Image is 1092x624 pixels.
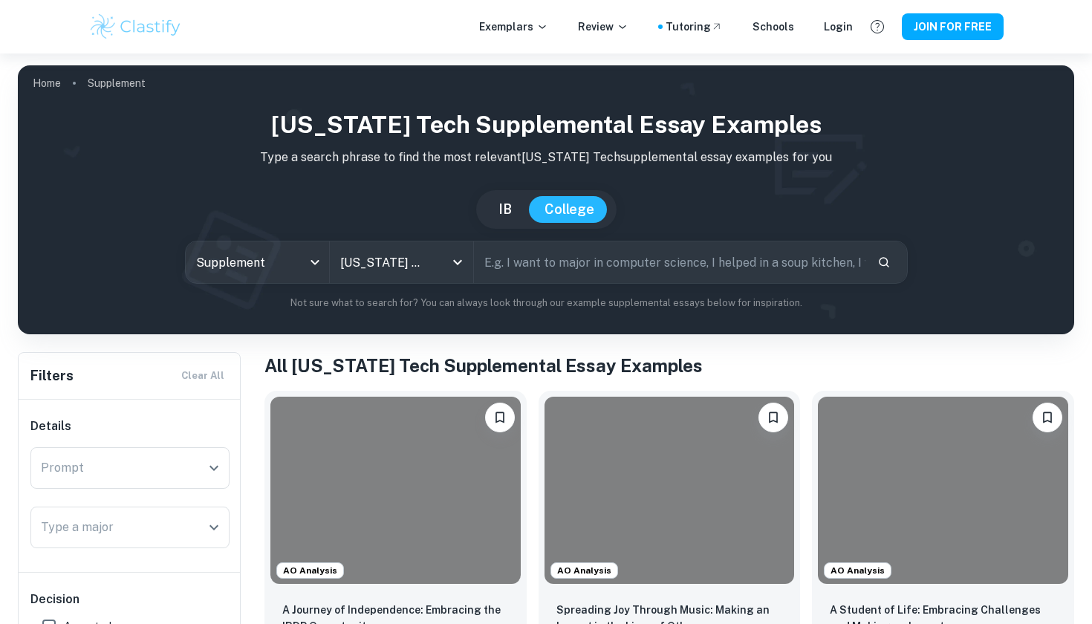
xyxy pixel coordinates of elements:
[484,196,527,223] button: IB
[30,365,74,386] h6: Filters
[204,517,224,538] button: Open
[474,241,865,283] input: E.g. I want to major in computer science, I helped in a soup kitchen, I want to join the debate t...
[865,14,890,39] button: Help and Feedback
[277,564,343,577] span: AO Analysis
[578,19,628,35] p: Review
[204,458,224,478] button: Open
[753,19,794,35] a: Schools
[871,250,897,275] button: Search
[30,591,230,608] h6: Decision
[485,403,515,432] button: Please log in to bookmark exemplars
[902,13,1004,40] button: JOIN FOR FREE
[551,564,617,577] span: AO Analysis
[447,252,468,273] button: Open
[758,403,788,432] button: Please log in to bookmark exemplars
[33,73,61,94] a: Home
[18,65,1074,334] img: profile cover
[30,107,1062,143] h1: [US_STATE] Tech Supplemental Essay Examples
[88,75,146,91] p: Supplement
[1033,403,1062,432] button: Please log in to bookmark exemplars
[30,296,1062,311] p: Not sure what to search for? You can always look through our example supplemental essays below fo...
[30,417,230,435] h6: Details
[824,19,853,35] a: Login
[88,12,183,42] img: Clastify logo
[825,564,891,577] span: AO Analysis
[186,241,329,283] div: Supplement
[530,196,609,223] button: College
[666,19,723,35] a: Tutoring
[479,19,548,35] p: Exemplars
[264,352,1074,379] h1: All [US_STATE] Tech Supplemental Essay Examples
[30,149,1062,166] p: Type a search phrase to find the most relevant [US_STATE] Tech supplemental essay examples for you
